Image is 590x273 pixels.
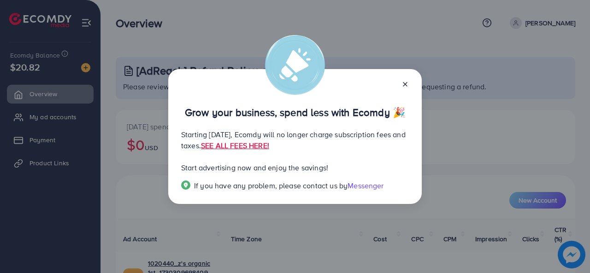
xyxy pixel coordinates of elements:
[348,180,383,191] span: Messenger
[181,180,190,190] img: Popup guide
[265,35,325,95] img: alert
[181,162,409,173] p: Start advertising now and enjoy the savings!
[194,180,348,191] span: If you have any problem, please contact us by
[181,107,409,118] p: Grow your business, spend less with Ecomdy 🎉
[181,129,409,151] p: Starting [DATE], Ecomdy will no longer charge subscription fees and taxes.
[201,140,269,151] a: SEE ALL FEES HERE!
